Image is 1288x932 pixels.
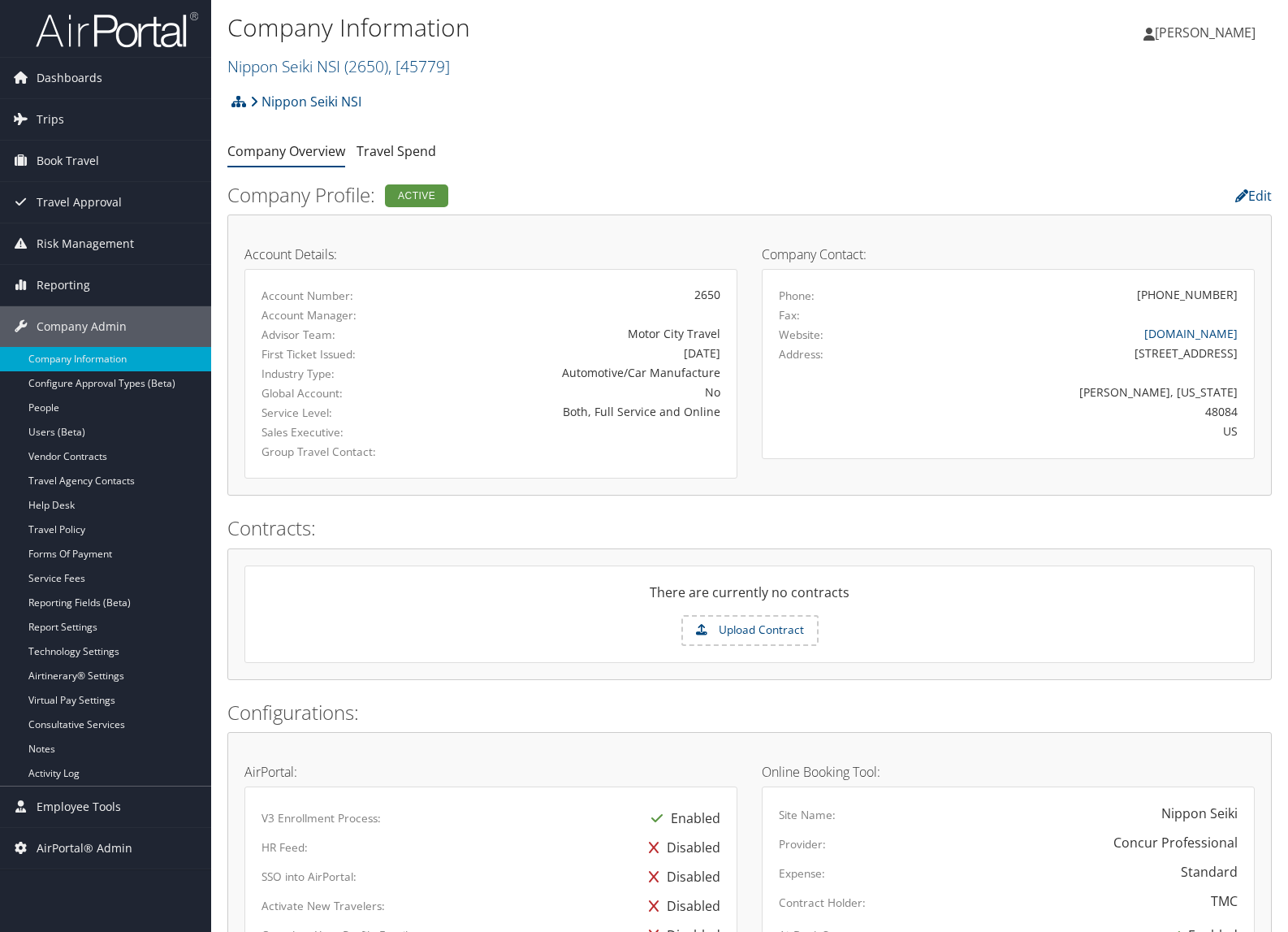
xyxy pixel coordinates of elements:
div: Concur Professional [1113,833,1238,852]
label: SSO into AirPortal: [261,869,357,885]
a: [PERSON_NAME] [1143,8,1272,57]
span: ( 2650 ) [344,55,388,77]
label: Global Account: [261,385,398,401]
label: Website: [779,327,823,343]
span: Travel Approval [37,182,122,223]
label: Group Travel Contact: [261,444,398,460]
label: Account Manager: [261,307,398,323]
div: Standard [1181,862,1238,882]
a: Edit [1235,187,1272,205]
label: Site Name: [779,807,836,823]
label: Fax: [779,307,800,323]
label: Expense: [779,865,825,882]
span: [PERSON_NAME] [1155,24,1256,41]
div: [STREET_ADDRESS] [900,345,1238,362]
span: Employee Tools [37,787,121,827]
a: Company Overview [227,142,345,160]
div: 2650 [422,286,720,303]
h4: Online Booking Tool: [762,765,1255,778]
div: Disabled [641,891,720,921]
label: Upload Contract [683,617,817,644]
span: Book Travel [37,141,99,181]
h1: Company Information [227,11,923,45]
label: Contract Holder: [779,895,866,911]
label: HR Feed: [261,839,308,856]
span: AirPortal® Admin [37,828,132,869]
div: Disabled [641,862,720,891]
label: First Ticket Issued: [261,346,398,362]
div: Enabled [643,804,720,833]
a: Travel Spend [357,142,436,160]
label: Address: [779,346,823,362]
label: Sales Executive: [261,424,398,440]
div: 48084 [900,403,1238,420]
a: Nippon Seiki NSI [227,55,450,77]
h4: Company Contact: [762,248,1255,261]
span: Company Admin [37,306,127,347]
a: [DOMAIN_NAME] [1144,326,1238,341]
div: There are currently no contracts [245,583,1254,615]
div: Active [385,184,448,207]
h2: Contracts: [227,514,1272,542]
span: , [ 45779 ] [388,55,450,77]
div: [DATE] [422,345,720,362]
h2: Company Profile: [227,181,915,209]
img: airportal-logo.png [36,11,198,49]
label: V3 Enrollment Process: [261,810,381,826]
label: Activate New Travelers: [261,898,385,914]
h2: Configurations: [227,699,1272,726]
div: TMC [1211,891,1238,911]
span: Trips [37,99,64,140]
div: [PHONE_NUMBER] [1137,286,1238,303]
label: Account Number: [261,288,398,304]
h4: AirPortal: [244,765,737,778]
div: [PERSON_NAME], [US_STATE] [900,384,1238,401]
label: Industry Type: [261,366,398,382]
span: Reporting [37,265,90,306]
label: Advisor Team: [261,327,398,343]
div: Both, Full Service and Online [422,403,720,420]
div: Motor City Travel [422,325,720,342]
label: Service Level: [261,405,398,421]
div: US [900,423,1238,440]
span: Risk Management [37,223,134,264]
div: No [422,384,720,401]
div: Disabled [641,833,720,862]
div: Nippon Seiki [1161,804,1238,823]
a: Nippon Seiki NSI [250,85,361,118]
div: Automotive/Car Manufacture [422,364,720,381]
h4: Account Details: [244,248,737,261]
label: Provider: [779,836,826,852]
label: Phone: [779,288,815,304]
span: Dashboards [37,58,102,98]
